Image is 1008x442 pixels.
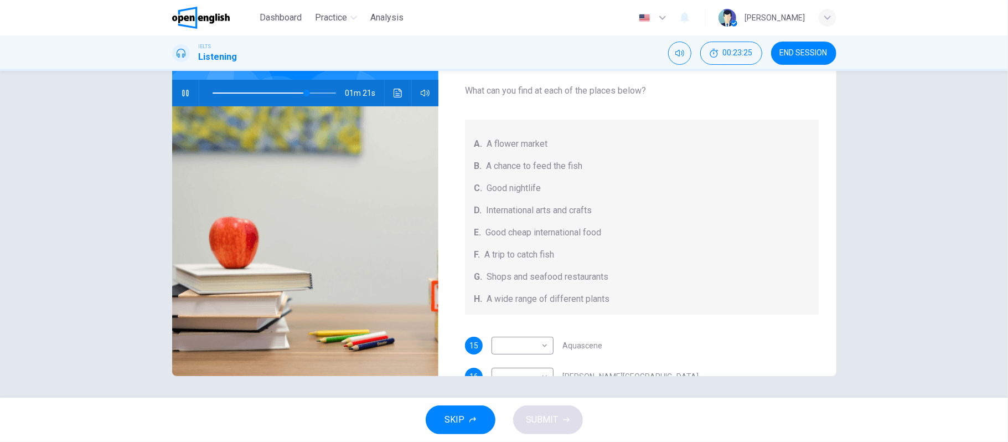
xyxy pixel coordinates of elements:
span: Shops and seafood restaurants [487,270,608,284]
span: Good cheap international food [485,226,601,239]
span: END SESSION [780,49,828,58]
span: A chance to feed the fish [486,160,582,173]
button: SKIP [426,405,495,434]
span: 00:23:25 [723,49,753,58]
span: Dashboard [260,11,302,24]
button: Analysis [366,8,408,28]
img: en [638,14,652,22]
span: D. [474,204,482,217]
span: Practice [315,11,347,24]
span: A wide range of different plants [487,292,609,306]
span: C. [474,182,482,195]
h1: Listening [199,50,237,64]
button: 00:23:25 [700,42,762,65]
span: Aquascene [562,342,602,350]
button: Practice [311,8,361,28]
span: A flower market [487,137,547,151]
span: F. [474,248,480,261]
span: 15 [469,342,478,350]
button: END SESSION [771,42,836,65]
span: B. [474,160,482,173]
span: 01m 21s [345,80,384,106]
img: OpenEnglish logo [172,7,230,29]
span: Analysis [370,11,404,24]
span: G. [474,270,482,284]
span: A trip to catch fish [484,248,554,261]
span: H. [474,292,482,306]
span: IELTS [199,43,211,50]
img: Darwin, Australia [172,106,439,376]
div: [PERSON_NAME] [745,11,805,24]
span: [PERSON_NAME][GEOGRAPHIC_DATA] [562,373,699,381]
span: Good nightlife [487,182,541,195]
a: OpenEnglish logo [172,7,256,29]
span: A. [474,137,482,151]
div: Hide [700,42,762,65]
span: SKIP [445,412,465,428]
span: E. [474,226,481,239]
span: 16 [469,373,478,381]
img: Profile picture [718,9,736,27]
span: Choose your answers from the box and write the correct letter next to the questions below. What c... [465,44,819,97]
button: Click to see the audio transcription [389,80,407,106]
div: Mute [668,42,691,65]
span: International arts and crafts [486,204,592,217]
button: Dashboard [255,8,306,28]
